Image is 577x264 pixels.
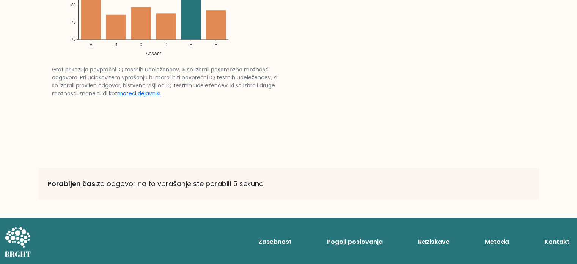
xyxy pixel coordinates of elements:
[541,234,572,249] a: Kontakt
[482,234,512,249] a: Metoda
[52,66,277,97] font: Graf prikazuje povprečni IQ testnih udeležencev, ki so izbrali posamezne možnosti odgovora. Pri u...
[327,237,383,246] font: Pogoji poslovanja
[415,234,453,249] a: Raziskave
[418,237,450,246] font: Raziskave
[544,237,569,246] font: Kontakt
[485,237,509,246] font: Metoda
[47,179,97,188] font: Porabljen čas:
[255,234,295,249] a: Zasebnost
[160,90,162,97] font: .
[258,237,292,246] font: Zasebnost
[97,179,264,188] font: za odgovor na to vprašanje ste porabili 5 sekund
[324,234,386,249] a: Pogoji poslovanja
[117,90,160,97] a: moteči dejavniki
